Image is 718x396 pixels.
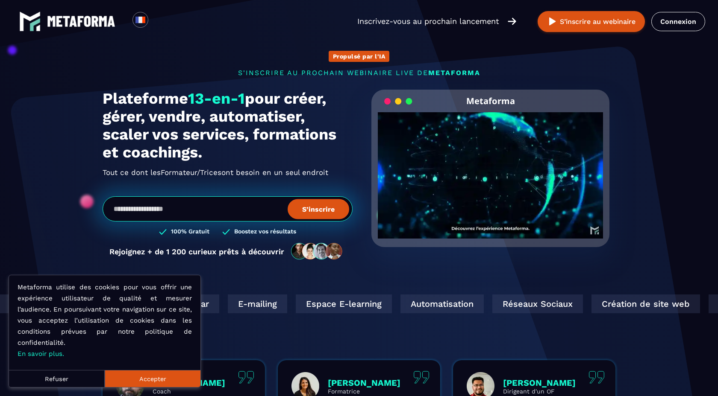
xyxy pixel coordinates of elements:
[288,242,346,260] img: community-people
[651,12,705,31] a: Connexion
[412,294,471,313] div: E-mailing
[384,97,412,105] img: loading
[188,90,245,108] span: 13-en-1
[413,371,430,384] img: quote
[288,199,349,219] button: S’inscrire
[480,294,576,313] div: Espace E-learning
[333,53,385,60] p: Propulsé par l'IA
[105,370,200,387] button: Accepter
[156,16,162,26] input: Search for option
[161,166,221,179] span: Formateur/Trices
[18,350,64,358] a: En savoir plus.
[148,12,169,31] div: Search for option
[301,294,340,313] div: CRM
[503,388,576,395] p: Dirigeant d'un OF
[103,69,615,77] p: s'inscrire au prochain webinaire live de
[503,378,576,388] p: [PERSON_NAME]
[222,228,230,236] img: checked
[508,17,516,26] img: arrow-right
[589,371,605,384] img: quote
[184,294,292,313] div: Création de site web
[47,16,115,27] img: logo
[428,69,480,77] span: METAFORMA
[9,370,105,387] button: Refuser
[18,282,192,359] p: Metaforma utilise des cookies pour vous offrir une expérience utilisateur de qualité et mesurer l...
[538,11,645,32] button: S’inscrire au webinaire
[584,294,668,313] div: Automatisation
[103,90,353,161] h1: Plateforme pour créer, gérer, vendre, automatiser, scaler vos services, formations et coachings.
[103,166,353,179] h2: Tout ce dont les ont besoin en un seul endroit
[238,371,254,384] img: quote
[19,11,41,32] img: logo
[547,16,558,27] img: play
[328,378,400,388] p: [PERSON_NAME]
[328,388,400,395] p: Formatrice
[357,15,499,27] p: Inscrivez-vous au prochain lancement
[159,228,167,236] img: checked
[153,388,225,395] p: Coach
[466,90,515,112] h2: Metaforma
[171,228,209,236] h3: 100% Gratuit
[378,112,603,224] video: Your browser does not support the video tag.
[135,15,146,25] img: fr
[234,228,296,236] h3: Boostez vos résultats
[349,294,403,313] div: Webinar
[109,247,284,256] p: Rejoignez + de 1 200 curieux prêts à découvrir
